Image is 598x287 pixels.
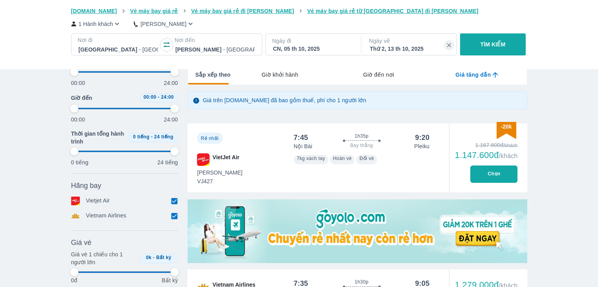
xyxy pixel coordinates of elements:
button: [PERSON_NAME] [134,20,195,28]
span: VJ427 [197,177,243,185]
p: Nội Bài [294,142,312,150]
span: Sắp xếp theo [195,71,231,79]
div: 7:45 [294,133,308,142]
img: discount [497,122,516,139]
p: [PERSON_NAME] [140,20,186,28]
nav: breadcrumb [71,7,527,15]
div: Thứ 2, 13 th 10, 2025 [370,45,449,53]
p: 24 tiếng [157,158,178,166]
p: Nơi đi [78,36,159,44]
div: CN, 05 th 10, 2025 [273,45,352,53]
span: 1h35p [355,133,368,139]
p: 24:00 [164,79,178,87]
p: Bất kỳ [162,276,178,284]
span: - [153,255,155,260]
div: 1.167.600đ [455,141,518,149]
img: media-0 [188,199,527,263]
span: Vé máy bay giá rẻ từ [GEOGRAPHIC_DATA] đi [PERSON_NAME] [307,8,478,14]
span: 24:00 [161,94,174,100]
p: 0đ [71,276,77,284]
span: -20k [500,123,512,130]
div: 1.147.600đ [455,151,518,160]
p: Vietjet Air [86,197,110,205]
span: Đổi vé [359,156,374,161]
button: TÌM KIẾM [460,33,526,55]
span: Giờ khởi hành [261,71,298,79]
p: Ngày đi [272,37,353,45]
p: 1 Hành khách [79,20,113,28]
div: 9:20 [415,133,430,142]
span: - [158,94,159,100]
span: [DOMAIN_NAME] [71,8,117,14]
span: 0k [146,255,151,260]
span: 0 tiếng [133,134,149,140]
span: Giá tăng dần [455,71,491,79]
p: 24:00 [164,116,178,123]
p: Vietnam Airlines [86,212,127,220]
p: 00:00 [71,79,85,87]
span: Giá vé [71,238,92,247]
p: TÌM KIẾM [480,40,506,48]
span: /khách [499,153,517,159]
span: 00:00 [144,94,156,100]
p: 00:00 [71,116,85,123]
p: Nơi đến [175,36,256,44]
p: Ngày về [369,37,450,45]
span: Thời gian tổng hành trình [71,130,125,145]
span: Hãng bay [71,181,101,190]
button: Chọn [470,166,517,183]
img: VJ [197,153,210,166]
p: Giá trên [DOMAIN_NAME] đã bao gồm thuế, phí cho 1 người lớn [203,96,366,104]
span: [PERSON_NAME] [197,169,243,177]
p: Giá vé 1 chiều cho 1 người lớn [71,250,136,266]
p: 0 tiếng [71,158,88,166]
span: - [151,134,153,140]
span: VietJet Air [213,153,239,166]
span: 1h30p [355,279,368,285]
span: Bất kỳ [156,255,171,260]
p: Pleiku [414,142,429,150]
div: lab API tabs example [230,66,526,83]
span: 24 tiếng [154,134,173,140]
span: 7kg xách tay [297,156,325,161]
span: Vé máy bay giá rẻ đi [PERSON_NAME] [191,8,294,14]
button: 1 Hành khách [71,20,121,28]
span: Hoàn vé [333,156,352,161]
span: Rẻ nhất [201,136,219,141]
span: Giờ đến nơi [363,71,394,79]
span: Vé máy bay giá rẻ [130,8,178,14]
span: Giờ đến [71,94,92,102]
